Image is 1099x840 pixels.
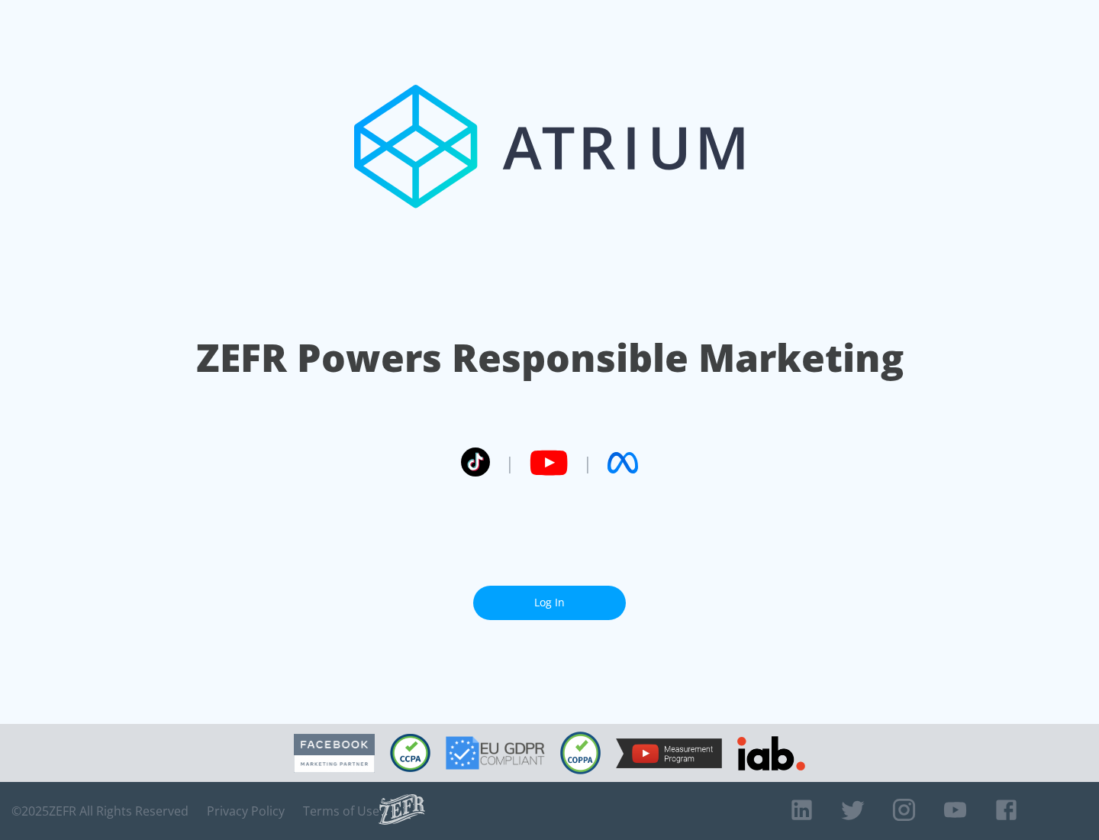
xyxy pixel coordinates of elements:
span: © 2025 ZEFR All Rights Reserved [11,803,189,819]
a: Log In [473,586,626,620]
a: Terms of Use [303,803,379,819]
img: Facebook Marketing Partner [294,734,375,773]
img: GDPR Compliant [446,736,545,770]
img: CCPA Compliant [390,734,430,772]
span: | [583,451,592,474]
img: YouTube Measurement Program [616,738,722,768]
img: COPPA Compliant [560,732,601,774]
a: Privacy Policy [207,803,285,819]
h1: ZEFR Powers Responsible Marketing [196,331,904,384]
img: IAB [737,736,805,771]
span: | [505,451,514,474]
